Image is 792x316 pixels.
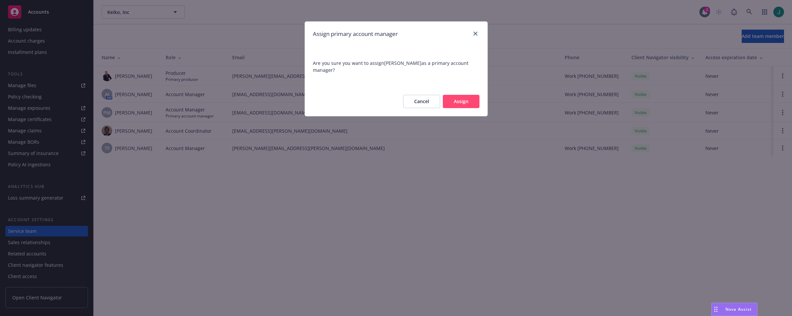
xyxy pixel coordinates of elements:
a: close [471,30,479,38]
button: Nova Assist [711,303,757,316]
span: Nova Assist [725,306,752,312]
button: Cancel [403,95,440,108]
h1: Assign primary account manager [313,30,398,38]
button: Assign [443,95,479,108]
span: Are you sure you want to assign [PERSON_NAME] as a primary account manager? [313,60,479,74]
div: Drag to move [712,303,720,316]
